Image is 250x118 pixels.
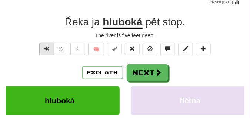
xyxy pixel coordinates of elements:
button: Add to collection (alt+a) [196,43,211,55]
span: ja [92,16,100,28]
button: ½ [54,43,68,55]
span: . [143,16,185,28]
button: Play sentence audio (ctl+space) [39,43,54,55]
span: hluboká [45,96,75,105]
button: Favorite sentence (alt+f) [70,43,85,55]
span: pět [146,16,160,28]
u: hluboká [103,16,143,29]
div: Text-to-speech controls [38,43,68,59]
button: Ignore sentence (alt+i) [143,43,157,55]
button: Discuss sentence (alt+u) [160,43,175,55]
span: flétna [180,96,201,105]
span: stop [163,16,182,28]
button: Explain [82,66,123,79]
button: Set this sentence to 100% Mastered (alt+m) [107,43,122,55]
button: Reset to 0% Mastered (alt+r) [125,43,140,55]
button: 🧠 [88,43,104,55]
button: Next [127,64,168,81]
button: Edit sentence (alt+d) [178,43,193,55]
span: Řeka [65,16,89,28]
div: The river is five feet deep. [6,32,244,39]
